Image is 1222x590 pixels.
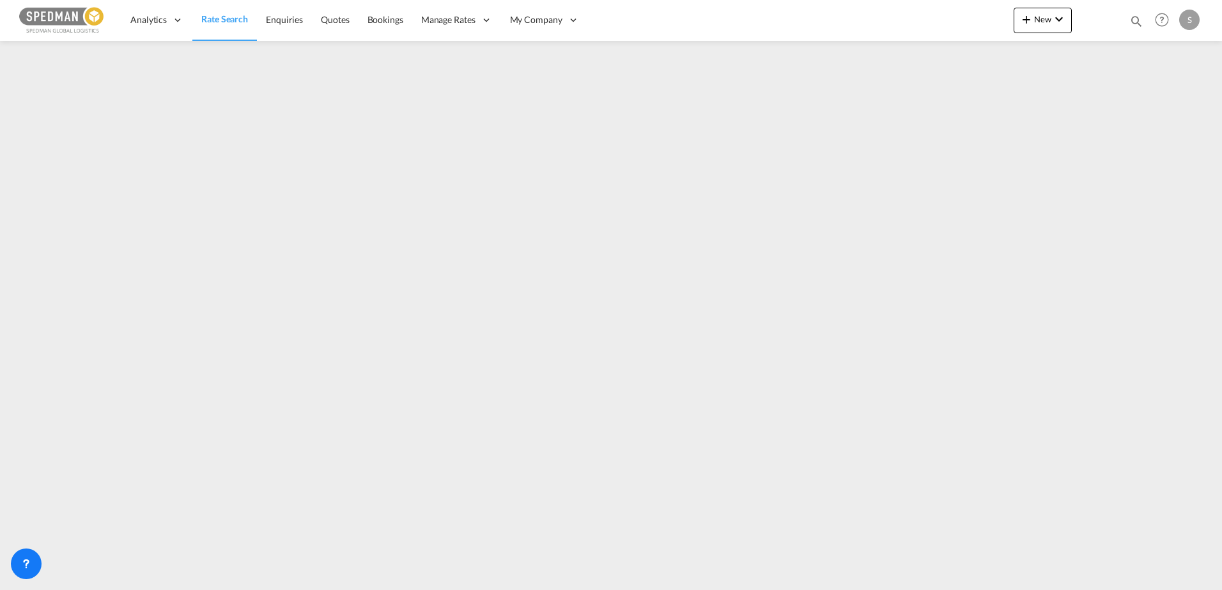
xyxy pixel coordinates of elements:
[19,6,105,34] img: c12ca350ff1b11efb6b291369744d907.png
[130,13,167,26] span: Analytics
[367,14,403,25] span: Bookings
[1179,10,1200,30] div: S
[321,14,349,25] span: Quotes
[510,13,562,26] span: My Company
[201,13,248,24] span: Rate Search
[1129,14,1143,33] div: icon-magnify
[1014,8,1072,33] button: icon-plus 400-fgNewicon-chevron-down
[1019,14,1067,24] span: New
[1129,14,1143,28] md-icon: icon-magnify
[1051,11,1067,27] md-icon: icon-chevron-down
[421,13,476,26] span: Manage Rates
[1151,9,1173,31] span: Help
[266,14,303,25] span: Enquiries
[1151,9,1179,32] div: Help
[1019,11,1034,27] md-icon: icon-plus 400-fg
